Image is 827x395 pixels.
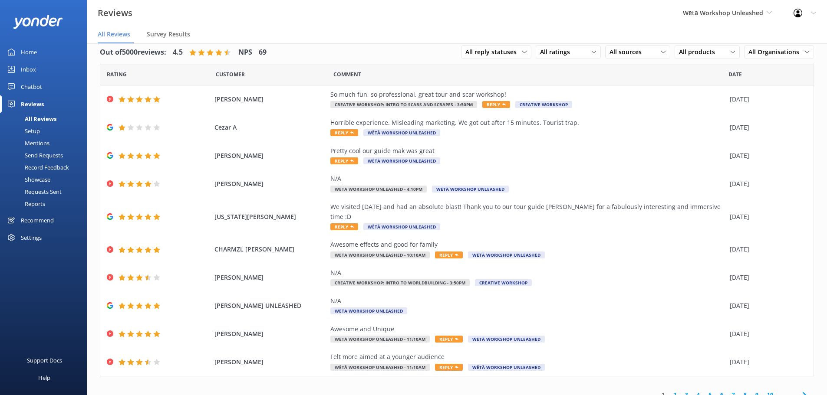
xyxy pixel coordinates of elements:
[748,47,804,57] span: All Organisations
[98,6,132,20] h3: Reviews
[475,279,532,286] span: Creative Workshop
[27,352,62,369] div: Support Docs
[330,146,725,156] div: Pretty cool our guide mak was great
[214,123,326,132] span: Cezar A
[330,118,725,127] div: Horrible experience. Misleading marketing. We got out after 15 minutes. Tourist trap.
[465,47,522,57] span: All reply statuses
[98,30,130,39] span: All Reviews
[730,151,803,160] div: [DATE]
[5,173,50,186] div: Showcase
[728,70,742,78] span: Date
[214,212,326,222] span: [US_STATE][PERSON_NAME]
[214,301,326,310] span: [PERSON_NAME] UNLEASHED
[5,125,87,137] a: Setup
[259,47,267,58] h4: 69
[330,223,358,230] span: Reply
[330,336,430,343] span: Wētā Workshop Unleashed - 11:10am
[5,137,87,149] a: Mentions
[214,151,326,160] span: [PERSON_NAME]
[214,95,326,104] span: [PERSON_NAME]
[330,268,725,277] div: N/A
[333,70,361,78] span: Question
[214,179,326,189] span: [PERSON_NAME]
[730,95,803,104] div: [DATE]
[730,273,803,282] div: [DATE]
[21,43,37,61] div: Home
[100,47,166,58] h4: Out of 5000 reviews:
[363,129,440,136] span: Wētā Workshop Unleashed
[21,212,54,229] div: Recommend
[610,47,647,57] span: All sources
[5,173,87,186] a: Showcase
[435,336,463,343] span: Reply
[432,186,509,193] span: Wētā Workshop Unleashed
[730,179,803,189] div: [DATE]
[5,137,49,149] div: Mentions
[214,329,326,339] span: [PERSON_NAME]
[468,364,545,371] span: Wētā Workshop Unleashed
[5,113,56,125] div: All Reviews
[238,47,252,58] h4: NPS
[5,186,62,198] div: Requests Sent
[679,47,720,57] span: All products
[330,279,470,286] span: Creative Workshop: Intro to Worldbuilding - 3:50pm
[214,245,326,254] span: CHARMZL [PERSON_NAME]
[468,336,545,343] span: Wētā Workshop Unleashed
[5,198,45,210] div: Reports
[363,157,440,164] span: Wētā Workshop Unleashed
[330,324,725,334] div: Awesome and Unique
[5,161,69,173] div: Record Feedback
[730,123,803,132] div: [DATE]
[13,15,63,29] img: yonder-white-logo.png
[515,101,572,108] span: Creative Workshop
[21,78,42,95] div: Chatbot
[5,149,63,161] div: Send Requests
[468,251,545,258] span: Wētā Workshop Unleashed
[5,186,87,198] a: Requests Sent
[330,364,430,371] span: Wētā Workshop Unleashed - 11:10am
[173,47,183,58] h4: 4.5
[21,95,44,113] div: Reviews
[330,186,427,193] span: Wētā Workshop Unleashed - 4:10pm
[21,61,36,78] div: Inbox
[330,296,725,306] div: N/A
[330,352,725,362] div: Felt more aimed at a younger audience
[363,223,440,230] span: Wētā Workshop Unleashed
[435,364,463,371] span: Reply
[330,240,725,249] div: Awesome effects and good for family
[330,202,725,222] div: We visited [DATE] and had an absolute blast! Thank you to our tour guide [PERSON_NAME] for a fabu...
[216,70,245,78] span: Date
[5,113,87,125] a: All Reviews
[730,212,803,222] div: [DATE]
[5,125,40,137] div: Setup
[330,307,407,314] span: Wētā Workshop Unleashed
[540,47,575,57] span: All ratings
[330,157,358,164] span: Reply
[21,229,42,246] div: Settings
[330,90,725,99] div: So much fun, so professional, great tour and scar workshop!
[147,30,190,39] span: Survey Results
[730,301,803,310] div: [DATE]
[330,101,477,108] span: Creative Workshop: Intro to Scars and Scrapes - 3:50pm
[330,174,725,183] div: N/A
[730,245,803,254] div: [DATE]
[214,273,326,282] span: [PERSON_NAME]
[330,251,430,258] span: Wētā Workshop Unleashed - 10:10am
[730,329,803,339] div: [DATE]
[107,70,127,78] span: Date
[5,149,87,161] a: Send Requests
[5,198,87,210] a: Reports
[38,369,50,386] div: Help
[683,9,763,17] span: Wētā Workshop Unleashed
[5,161,87,173] a: Record Feedback
[330,129,358,136] span: Reply
[482,101,510,108] span: Reply
[730,357,803,367] div: [DATE]
[214,357,326,367] span: [PERSON_NAME]
[435,251,463,258] span: Reply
